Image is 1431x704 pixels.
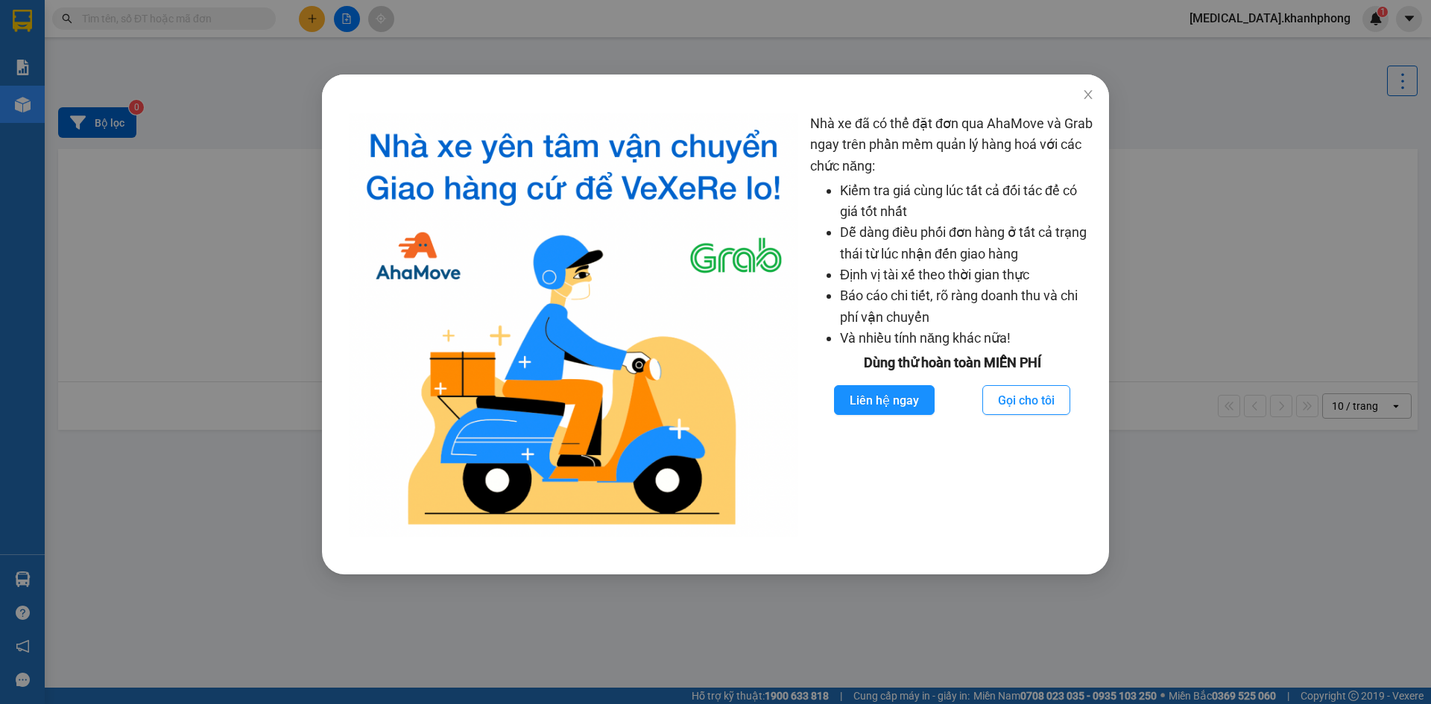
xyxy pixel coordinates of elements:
[840,328,1094,349] li: Và nhiều tính năng khác nữa!
[840,222,1094,264] li: Dễ dàng điều phối đơn hàng ở tất cả trạng thái từ lúc nhận đến giao hàng
[840,180,1094,223] li: Kiểm tra giá cùng lúc tất cả đối tác để có giá tốt nhất
[998,391,1055,410] span: Gọi cho tôi
[349,113,798,537] img: logo
[840,285,1094,328] li: Báo cáo chi tiết, rõ ràng doanh thu và chi phí vận chuyển
[810,352,1094,373] div: Dùng thử hoàn toàn MIỄN PHÍ
[1082,89,1094,101] span: close
[1067,74,1109,116] button: Close
[810,113,1094,537] div: Nhà xe đã có thể đặt đơn qua AhaMove và Grab ngay trên phần mềm quản lý hàng hoá với các chức năng:
[834,385,935,415] button: Liên hệ ngay
[840,264,1094,285] li: Định vị tài xế theo thời gian thực
[850,391,919,410] span: Liên hệ ngay
[982,385,1070,415] button: Gọi cho tôi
